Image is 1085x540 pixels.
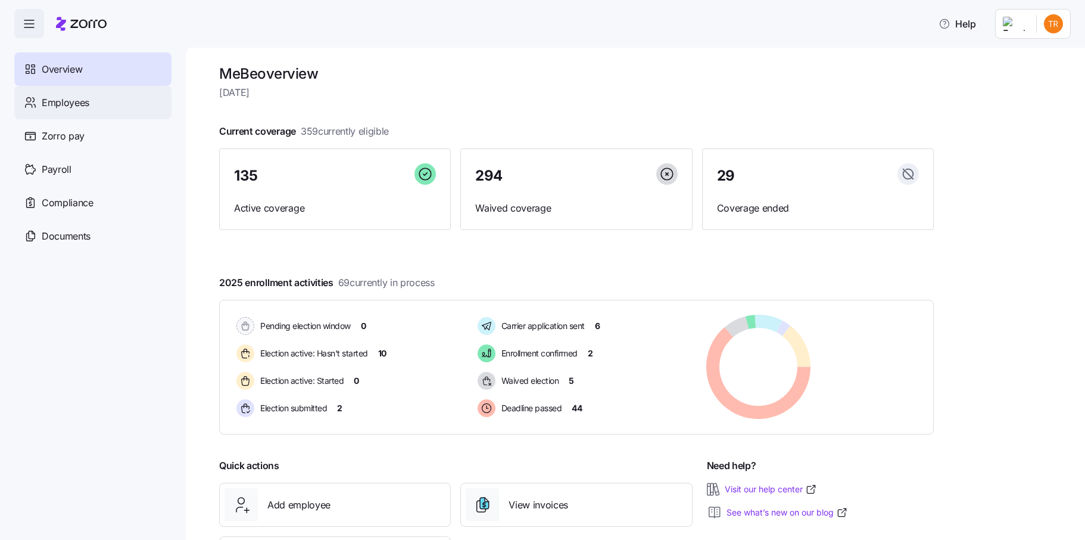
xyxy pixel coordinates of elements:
span: View invoices [509,498,568,513]
span: Current coverage [219,124,389,139]
span: Deadline passed [498,402,562,414]
span: Waived election [498,375,559,387]
span: Quick actions [219,458,279,473]
span: 359 currently eligible [301,124,389,139]
span: Election active: Hasn't started [257,347,368,359]
span: 44 [572,402,582,414]
span: 29 [717,169,735,183]
span: Pending election window [257,320,351,332]
span: 294 [475,169,503,183]
span: Add employee [267,498,331,513]
a: Visit our help center [725,483,817,495]
img: 9f08772f748d173b6a631cba1b0c6066 [1044,14,1063,33]
span: 2025 enrollment activities [219,275,435,290]
span: Enrollment confirmed [498,347,578,359]
span: 0 [361,320,366,332]
a: Compliance [14,186,172,219]
a: See what’s new on our blog [727,507,848,519]
span: Active coverage [234,201,436,216]
span: Election active: Started [257,375,344,387]
span: 135 [234,169,258,183]
span: Coverage ended [717,201,919,216]
span: Waived coverage [475,201,677,216]
span: [DATE] [219,85,934,100]
span: Election submitted [257,402,327,414]
a: Payroll [14,153,172,186]
a: Zorro pay [14,119,172,153]
span: Payroll [42,162,71,177]
span: Need help? [707,458,756,473]
img: Employer logo [1003,17,1027,31]
span: 2 [337,402,342,414]
span: Employees [42,95,89,110]
h1: MeBe overview [219,64,934,83]
span: 5 [569,375,574,387]
span: Zorro pay [42,129,85,144]
span: 6 [595,320,600,332]
span: Compliance [42,195,93,210]
a: Overview [14,52,172,86]
span: 69 currently in process [338,275,435,290]
span: 0 [354,375,359,387]
button: Help [929,12,986,36]
span: Carrier application sent [498,320,585,332]
span: Help [939,17,976,31]
span: 2 [588,347,593,359]
span: Documents [42,229,91,244]
span: 10 [378,347,386,359]
a: Documents [14,219,172,253]
a: Employees [14,86,172,119]
span: Overview [42,62,82,77]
